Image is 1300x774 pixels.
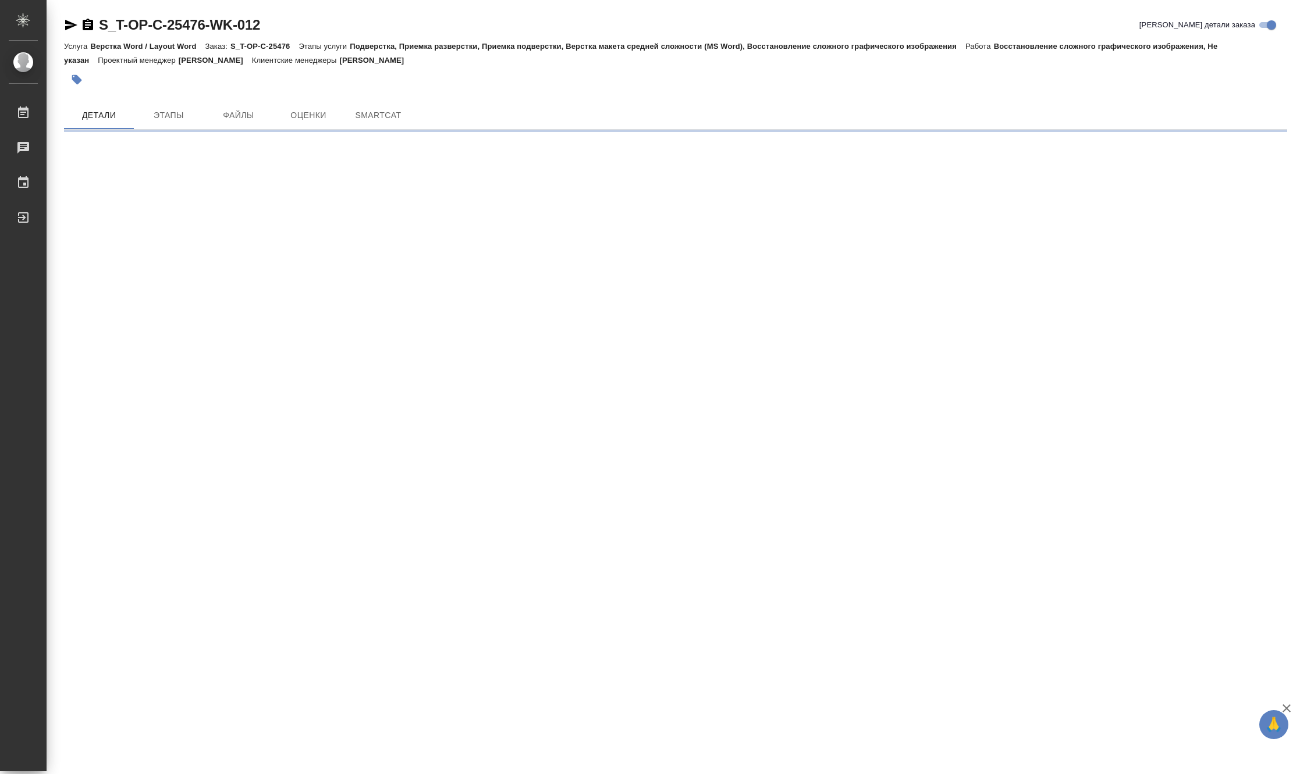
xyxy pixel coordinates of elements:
[141,108,197,123] span: Этапы
[350,42,965,51] p: Подверстка, Приемка разверстки, Приемка подверстки, Верстка макета средней сложности (MS Word), В...
[81,18,95,32] button: Скопировать ссылку
[1139,19,1255,31] span: [PERSON_NAME] детали заказа
[71,108,127,123] span: Детали
[205,42,230,51] p: Заказ:
[64,67,90,92] button: Добавить тэг
[90,42,205,51] p: Верстка Word / Layout Word
[965,42,994,51] p: Работа
[252,56,340,65] p: Клиентские менеджеры
[339,56,413,65] p: [PERSON_NAME]
[299,42,350,51] p: Этапы услуги
[1259,710,1288,739] button: 🙏
[280,108,336,123] span: Оценки
[1264,712,1284,737] span: 🙏
[211,108,267,123] span: Файлы
[99,17,260,33] a: S_T-OP-C-25476-WK-012
[350,108,406,123] span: SmartCat
[230,42,299,51] p: S_T-OP-C-25476
[98,56,178,65] p: Проектный менеджер
[64,42,90,51] p: Услуга
[64,18,78,32] button: Скопировать ссылку для ЯМессенджера
[179,56,252,65] p: [PERSON_NAME]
